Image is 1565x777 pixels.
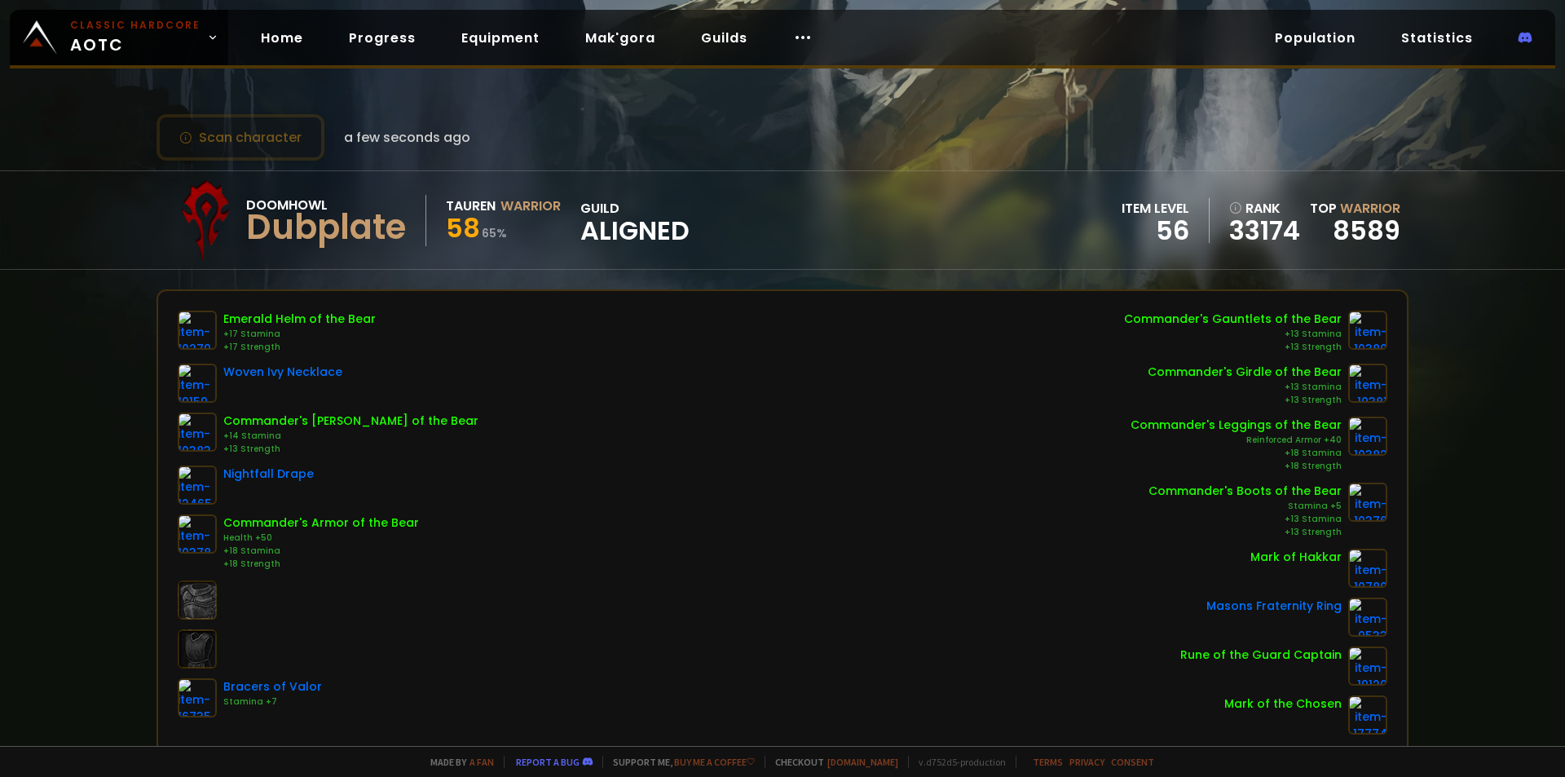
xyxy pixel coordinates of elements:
[469,756,494,768] a: a fan
[223,328,376,341] div: +17 Stamina
[908,756,1006,768] span: v. d752d5 - production
[448,21,553,55] a: Equipment
[1348,647,1387,686] img: item-19120
[223,695,322,709] div: Stamina +7
[178,364,217,403] img: item-19159
[223,678,322,695] div: Bracers of Valor
[1131,417,1342,434] div: Commander's Leggings of the Bear
[178,514,217,554] img: item-10378
[223,466,314,483] div: Nightfall Drape
[223,413,478,430] div: Commander's [PERSON_NAME] of the Bear
[1262,21,1369,55] a: Population
[1069,756,1104,768] a: Privacy
[1250,549,1342,566] div: Mark of Hakkar
[580,219,690,243] span: Aligned
[1148,500,1342,513] div: Stamina +5
[246,215,406,240] div: Dubplate
[223,443,478,456] div: +13 Strength
[344,127,470,148] span: a few seconds ago
[602,756,755,768] span: Support me,
[70,18,201,33] small: Classic Hardcore
[1348,695,1387,735] img: item-17774
[223,532,419,545] div: Health +50
[1148,364,1342,381] div: Commander's Girdle of the Bear
[1348,311,1387,350] img: item-10380
[421,756,494,768] span: Made by
[827,756,898,768] a: [DOMAIN_NAME]
[1124,341,1342,354] div: +13 Strength
[1131,434,1342,447] div: Reinforced Armor +40
[70,18,201,57] span: AOTC
[572,21,668,55] a: Mak'gora
[1131,460,1342,473] div: +18 Strength
[765,756,898,768] span: Checkout
[500,196,561,216] div: Warrior
[1348,364,1387,403] img: item-10381
[223,514,419,532] div: Commander's Armor of the Bear
[1348,483,1387,522] img: item-10376
[1148,483,1342,500] div: Commander's Boots of the Bear
[1148,513,1342,526] div: +13 Stamina
[1388,21,1486,55] a: Statistics
[178,413,217,452] img: item-10383
[1224,695,1342,713] div: Mark of the Chosen
[688,21,760,55] a: Guilds
[1340,199,1400,218] span: Warrior
[1333,212,1400,249] a: 8589
[156,114,324,161] button: Scan character
[1148,381,1342,394] div: +13 Stamina
[1124,328,1342,341] div: +13 Stamina
[178,466,217,505] img: item-12465
[248,21,316,55] a: Home
[336,21,429,55] a: Progress
[1122,219,1189,243] div: 56
[1206,598,1342,615] div: Masons Fraternity Ring
[1148,394,1342,407] div: +13 Strength
[580,198,690,243] div: guild
[674,756,755,768] a: Buy me a coffee
[223,545,419,558] div: +18 Stamina
[1111,756,1154,768] a: Consent
[10,10,228,65] a: Classic HardcoreAOTC
[1348,417,1387,456] img: item-10382
[1348,598,1387,637] img: item-9533
[1348,549,1387,588] img: item-10780
[446,196,496,216] div: Tauren
[446,210,480,246] span: 58
[1131,447,1342,460] div: +18 Stamina
[223,558,419,571] div: +18 Strength
[1180,647,1342,664] div: Rune of the Guard Captain
[1148,526,1342,539] div: +13 Strength
[246,195,406,215] div: Doomhowl
[516,756,580,768] a: Report a bug
[223,364,342,381] div: Woven Ivy Necklace
[1310,198,1400,219] div: Top
[223,311,376,328] div: Emerald Helm of the Bear
[1124,311,1342,328] div: Commander's Gauntlets of the Bear
[1229,198,1300,219] div: rank
[1229,219,1300,243] a: 33174
[482,225,507,241] small: 65 %
[223,430,478,443] div: +14 Stamina
[1122,198,1189,219] div: item level
[1033,756,1063,768] a: Terms
[178,678,217,717] img: item-16735
[223,341,376,354] div: +17 Strength
[178,311,217,350] img: item-10279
